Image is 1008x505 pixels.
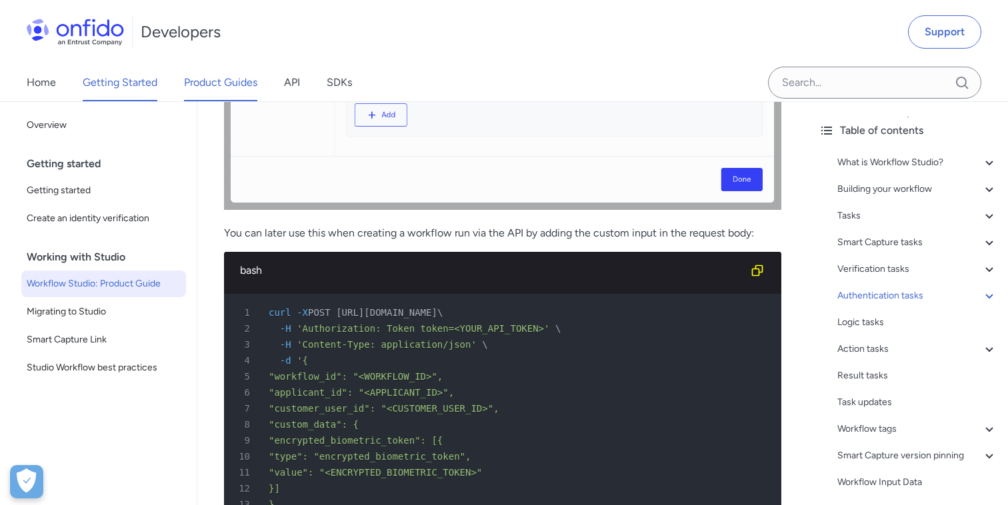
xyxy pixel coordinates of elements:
span: Overview [27,117,181,133]
a: Smart Capture version pinning [837,448,997,464]
a: Home [27,64,56,101]
span: \ [555,323,561,334]
img: Onfido Logo [27,19,124,45]
span: 7 [229,400,259,416]
span: 11 [229,464,259,480]
a: Logic tasks [837,314,997,330]
div: Table of contents [819,123,997,139]
span: "custom_data": { [269,419,359,430]
span: 6 [229,384,259,400]
span: -X [297,307,308,318]
div: Getting started [27,151,191,177]
a: Create an identity verification [21,205,186,232]
button: Copy code snippet button [744,257,771,284]
a: API [284,64,300,101]
span: "applicant_id": "<APPLICANT_ID>", [269,387,454,398]
span: "encrypted_biometric_token": [{ [269,435,443,446]
span: 8 [229,416,259,432]
span: 10 [229,448,259,464]
p: You can later use this when creating a workflow run via the API by adding the custom input in the... [224,225,781,241]
span: POST [URL][DOMAIN_NAME] [308,307,437,318]
span: "type": "encrypted_biometric_token", [269,451,471,462]
span: "workflow_id": "<WORKFLOW_ID>", [269,371,443,382]
span: 'Authorization: Token token=<YOUR_API_TOKEN>' [297,323,549,334]
span: }] [269,483,280,494]
a: Result tasks [837,368,997,384]
span: -d [280,355,291,366]
a: SDKs [327,64,352,101]
a: Tasks [837,208,997,224]
a: Getting started [21,177,186,204]
span: 3 [229,336,259,352]
a: Product Guides [184,64,257,101]
span: 12 [229,480,259,496]
span: Smart Capture Link [27,332,181,348]
span: 9 [229,432,259,448]
a: Authentication tasks [837,288,997,304]
span: '{ [297,355,308,366]
a: Action tasks [837,341,997,357]
a: Workflow Studio: Product Guide [21,270,186,297]
span: 5 [229,368,259,384]
span: 1 [229,304,259,320]
a: Support [908,15,981,49]
span: \ [482,339,487,350]
span: Migrating to Studio [27,304,181,320]
h1: Developers [141,21,221,43]
a: Migrating to Studio [21,298,186,325]
a: Task updates [837,394,997,410]
input: Onfido search input field [768,67,981,99]
a: Smart Capture Link [21,326,186,353]
span: 2 [229,320,259,336]
span: 4 [229,352,259,368]
button: Open Preferences [10,465,43,498]
a: Smart Capture tasks [837,235,997,251]
span: curl [269,307,291,318]
span: "customer_user_id": "<CUSTOMER_USER_ID>", [269,403,499,414]
div: bash [240,262,744,278]
span: 'Content-Type: application/json' [297,339,477,350]
span: Studio Workflow best practices [27,360,181,376]
a: Verification tasks [837,261,997,277]
span: Create an identity verification [27,211,181,227]
a: Workflow Input Data [837,474,997,490]
span: Workflow Studio: Product Guide [27,276,181,292]
span: -H [280,323,291,334]
a: What is Workflow Studio? [837,155,997,171]
span: "value": "<ENCRYPTED_BIOMETRIC_TOKEN>" [269,467,482,478]
a: Workflow tags [837,421,997,437]
span: -H [280,339,291,350]
span: \ [437,307,443,318]
div: Working with Studio [27,244,191,270]
a: Getting Started [83,64,157,101]
div: Cookie Preferences [10,465,43,498]
a: Studio Workflow best practices [21,354,186,381]
a: Building your workflow [837,181,997,197]
span: Getting started [27,183,181,199]
a: Overview [21,112,186,139]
